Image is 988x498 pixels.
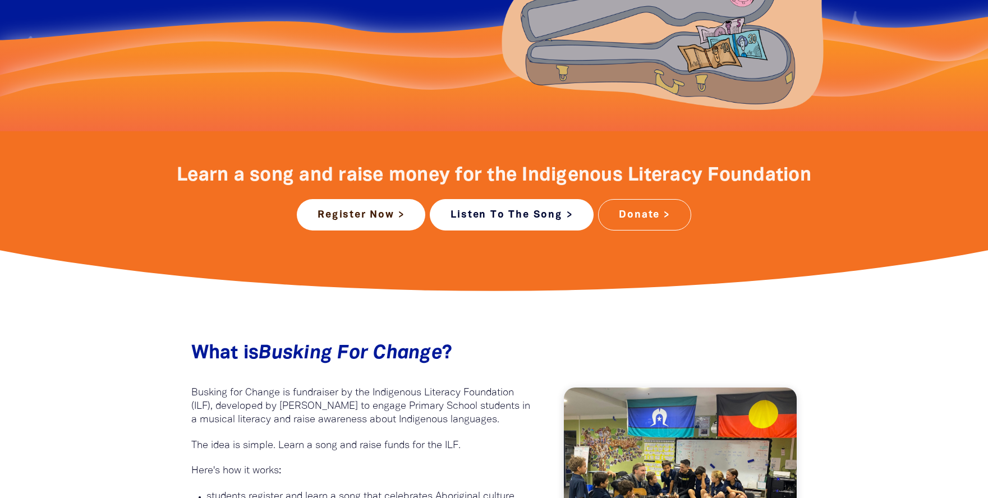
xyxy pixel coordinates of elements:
span: Learn a song and raise money for the Indigenous Literacy Foundation [177,167,811,185]
a: Register Now > [297,199,425,230]
a: Listen To The Song > [430,199,594,230]
p: The idea is simple. Learn a song and raise funds for the ILF. [191,439,531,453]
p: Busking for Change is fundraiser by the Indigenous Literacy Foundation (ILF), developed by [PERSO... [191,386,531,427]
span: What is ? [191,345,453,362]
p: Here's how it works: [191,464,531,478]
em: Busking For Change [259,345,442,362]
a: Donate > [598,199,691,230]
